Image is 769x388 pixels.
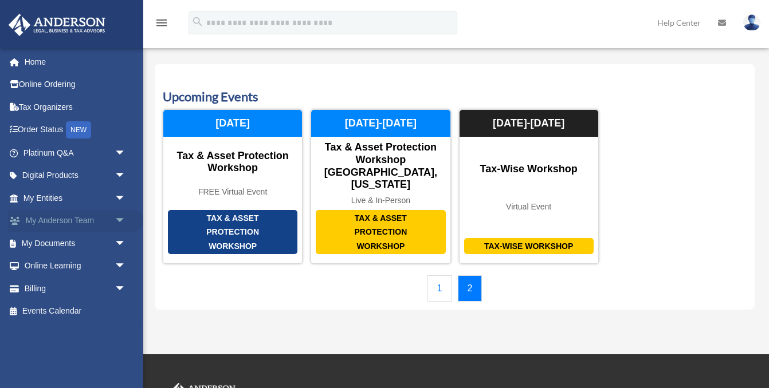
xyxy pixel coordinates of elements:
span: arrow_drop_down [115,232,138,255]
div: Live & In-Person [311,196,450,205]
img: Anderson Advisors Platinum Portal [5,14,109,36]
div: Tax-Wise Workshop [460,163,598,176]
a: Platinum Q&Aarrow_drop_down [8,141,143,164]
a: Events Calendar [8,300,138,323]
span: arrow_drop_down [115,255,138,278]
div: Tax-Wise Workshop [464,238,594,255]
a: My Documentsarrow_drop_down [8,232,143,255]
a: Digital Productsarrow_drop_down [8,164,143,187]
div: Tax & Asset Protection Workshop [168,210,297,255]
h3: Upcoming Events [163,88,747,106]
a: Billingarrow_drop_down [8,277,143,300]
div: FREE Virtual Event [163,187,302,197]
a: My Entitiesarrow_drop_down [8,187,143,209]
a: My Anderson Teamarrow_drop_down [8,209,143,232]
div: [DATE] [163,110,302,137]
span: arrow_drop_down [115,209,138,233]
a: 2 [458,275,482,302]
i: menu [155,16,168,30]
i: search [191,15,204,28]
a: Order StatusNEW [8,118,143,142]
a: Home [8,50,143,73]
div: Tax & Asset Protection Workshop [GEOGRAPHIC_DATA], [US_STATE] [311,141,450,191]
img: User Pic [743,14,760,31]
span: arrow_drop_down [115,164,138,188]
span: arrow_drop_down [115,141,138,165]
a: Tax & Asset Protection Workshop Tax & Asset Protection Workshop FREE Virtual Event [DATE] [163,109,303,264]
a: Tax Organizers [8,96,143,118]
div: Tax & Asset Protection Workshop [163,150,302,175]
span: arrow_drop_down [115,187,138,210]
a: Online Learningarrow_drop_down [8,255,143,278]
a: 1 [427,275,452,302]
span: arrow_drop_down [115,277,138,300]
a: menu [155,20,168,30]
div: Tax & Asset Protection Workshop [316,210,445,255]
div: NEW [66,121,91,138]
div: [DATE]-[DATE] [460,110,598,137]
a: Online Ordering [8,73,143,96]
a: Tax-Wise Workshop Tax-Wise Workshop Virtual Event [DATE]-[DATE] [459,109,599,264]
div: [DATE]-[DATE] [311,110,450,137]
div: Virtual Event [460,202,598,212]
a: Tax & Asset Protection Workshop Tax & Asset Protection Workshop [GEOGRAPHIC_DATA], [US_STATE] Liv... [311,109,450,264]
